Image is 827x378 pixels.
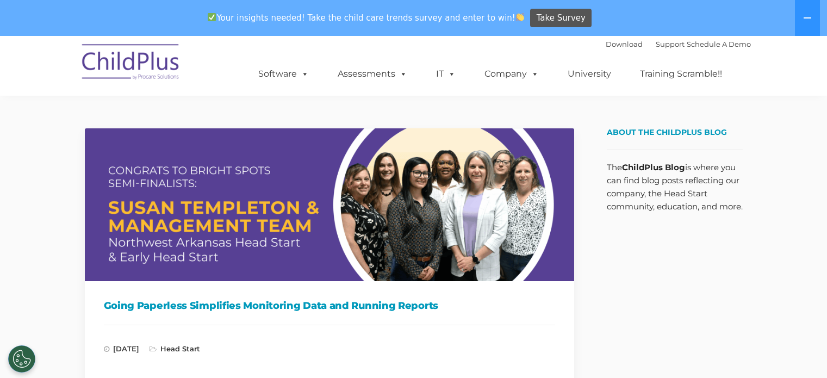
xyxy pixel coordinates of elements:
a: Training Scramble!! [629,63,733,85]
a: Head Start [160,344,200,353]
a: Download [606,40,643,48]
a: Support [656,40,685,48]
a: Software [247,63,320,85]
h1: Going Paperless Simplifies Monitoring Data and Running Reports [104,298,555,314]
button: Cookies Settings [8,345,35,373]
a: Take Survey [530,9,592,28]
a: IT [425,63,467,85]
span: [DATE] [104,344,139,353]
a: Company [474,63,550,85]
a: Assessments [327,63,418,85]
span: About the ChildPlus Blog [607,127,727,137]
a: Schedule A Demo [687,40,751,48]
img: ✅ [208,13,216,21]
iframe: Chat Widget [649,261,827,378]
span: Your insights needed! Take the child care trends survey and enter to win! [203,7,529,28]
span: Take Survey [537,9,586,28]
a: University [557,63,622,85]
img: ChildPlus by Procare Solutions [77,36,185,91]
img: 👏 [516,13,524,21]
font: | [606,40,751,48]
strong: ChildPlus Blog [622,162,685,172]
p: The is where you can find blog posts reflecting our company, the Head Start community, education,... [607,161,743,213]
